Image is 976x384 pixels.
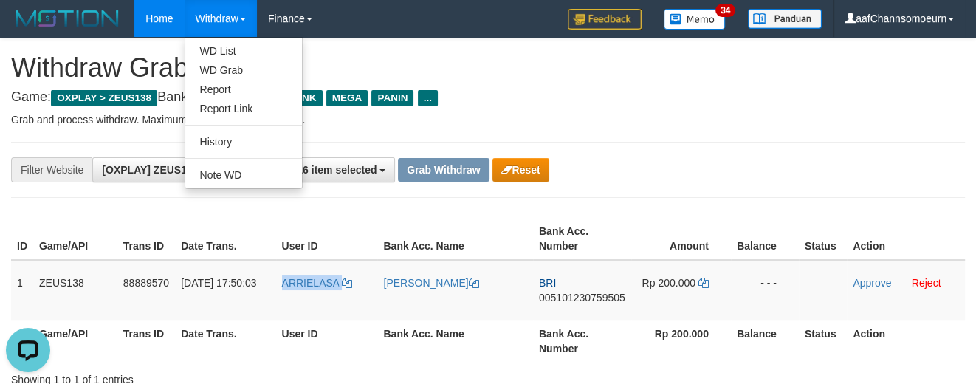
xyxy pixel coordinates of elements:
th: Action [847,218,965,260]
a: Report [185,80,302,99]
img: Feedback.jpg [568,9,642,30]
span: 16 item selected [297,164,377,176]
p: Grab and process withdraw. Maximum allowed is transactions. [11,112,965,127]
th: Date Trans. [175,218,275,260]
th: ID [11,218,33,260]
span: Copy 005101230759505 to clipboard [539,292,625,304]
a: Approve [853,277,891,289]
span: OXPLAY > ZEUS138 [51,90,157,106]
span: ... [418,90,438,106]
div: Filter Website [11,157,92,182]
span: PANIN [371,90,413,106]
h4: Game: Bank: [11,90,965,105]
th: Game/API [33,320,117,362]
img: MOTION_logo.png [11,7,123,30]
button: 16 item selected [287,157,395,182]
th: Bank Acc. Name [377,320,532,362]
th: Action [847,320,965,362]
button: Grab Withdraw [398,158,489,182]
span: BRI [539,277,556,289]
img: Button%20Memo.svg [664,9,726,30]
a: Reject [912,277,941,289]
th: Trans ID [117,320,175,362]
a: WD List [185,41,302,61]
th: User ID [276,320,378,362]
th: ID [11,320,33,362]
th: Trans ID [117,218,175,260]
h1: Withdraw Grab [11,53,965,83]
span: 34 [715,4,735,17]
a: Report Link [185,99,302,118]
span: [DATE] 17:50:03 [181,277,256,289]
button: Open LiveChat chat widget [6,6,50,50]
span: ARRIELASA [282,277,340,289]
img: panduan.png [748,9,822,29]
button: Reset [492,158,549,182]
a: Copy 200000 to clipboard [698,277,709,289]
button: [OXPLAY] ZEUS138 [92,157,216,182]
span: MEGA [326,90,368,106]
a: WD Grab [185,61,302,80]
th: Bank Acc. Number [533,320,631,362]
a: [PERSON_NAME] [383,277,478,289]
a: Note WD [185,165,302,185]
th: Bank Acc. Name [377,218,532,260]
td: ZEUS138 [33,260,117,320]
th: Status [799,320,848,362]
th: Status [799,218,848,260]
td: 1 [11,260,33,320]
th: Amount [631,218,731,260]
th: Balance [731,218,799,260]
a: History [185,132,302,151]
th: Balance [731,320,799,362]
th: User ID [276,218,378,260]
span: Rp 200.000 [642,277,695,289]
span: [OXPLAY] ZEUS138 [102,164,198,176]
td: - - - [731,260,799,320]
th: Game/API [33,218,117,260]
th: Bank Acc. Number [533,218,631,260]
th: Date Trans. [175,320,275,362]
span: 88889570 [123,277,169,289]
a: ARRIELASA [282,277,353,289]
th: Rp 200.000 [631,320,731,362]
